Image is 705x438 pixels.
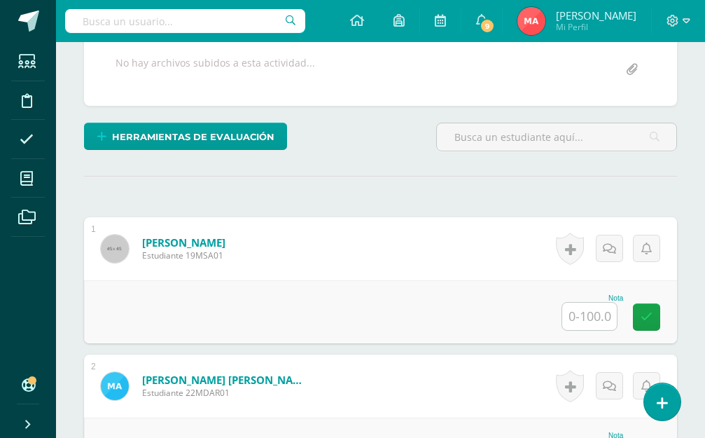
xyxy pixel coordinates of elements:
a: [PERSON_NAME] [PERSON_NAME] [142,373,310,387]
div: Nota [561,294,623,302]
input: Busca un estudiante aquí... [437,123,676,151]
span: [PERSON_NAME] [556,8,636,22]
span: Herramientas de evaluación [112,124,274,150]
img: 70fdec1ff9fa9bcecd9a7bb07fdbd347.png [101,372,129,400]
div: No hay archivos subidos a esta actividad... [116,56,315,83]
a: [PERSON_NAME] [142,235,225,249]
input: Busca un usuario... [65,9,305,33]
img: 7b25d53265b86a266d6008bb395da524.png [517,7,545,35]
span: Estudiante 19MSA01 [142,249,225,261]
input: 0-100.0 [562,303,617,330]
a: Herramientas de evaluación [84,123,287,150]
span: Estudiante 22MDAR01 [142,387,310,399]
img: 45x45 [101,235,129,263]
span: 9 [480,18,495,34]
span: Mi Perfil [556,21,636,33]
